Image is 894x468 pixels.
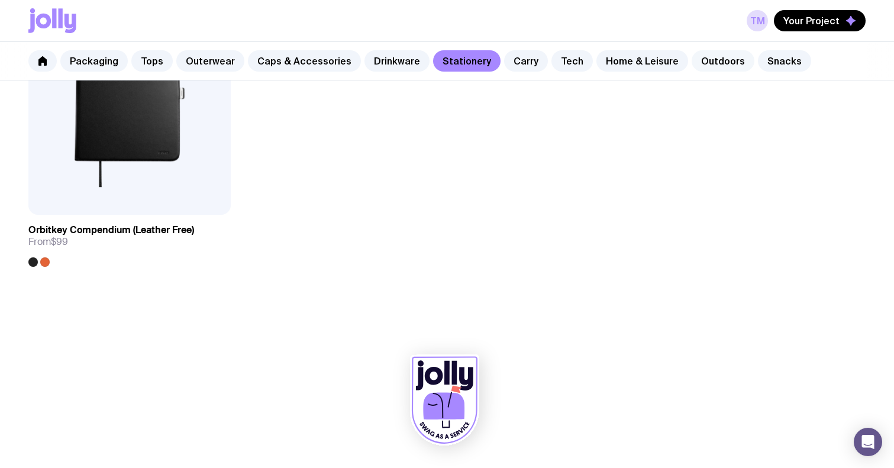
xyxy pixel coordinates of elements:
[551,50,593,72] a: Tech
[248,50,361,72] a: Caps & Accessories
[774,10,866,31] button: Your Project
[596,50,688,72] a: Home & Leisure
[747,10,768,31] a: TM
[51,235,68,248] span: $99
[783,15,840,27] span: Your Project
[433,50,501,72] a: Stationery
[854,428,882,456] div: Open Intercom Messenger
[758,50,811,72] a: Snacks
[60,50,128,72] a: Packaging
[28,236,68,248] span: From
[131,50,173,72] a: Tops
[176,50,244,72] a: Outerwear
[504,50,548,72] a: Carry
[28,224,194,236] h3: Orbitkey Compendium (Leather Free)
[28,215,231,267] a: Orbitkey Compendium (Leather Free)From$99
[692,50,754,72] a: Outdoors
[364,50,430,72] a: Drinkware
